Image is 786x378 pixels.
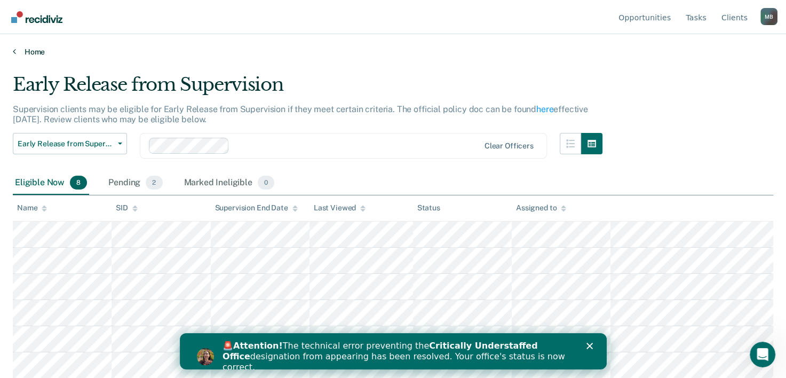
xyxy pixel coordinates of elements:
[53,7,103,18] b: Attention!
[536,104,553,114] a: here
[13,47,773,57] a: Home
[70,176,87,190] span: 8
[13,74,602,104] div: Early Release from Supervision
[750,342,775,367] iframe: Intercom live chat
[258,176,274,190] span: 0
[407,10,417,16] div: Close
[17,203,47,212] div: Name
[13,171,89,195] div: Eligible Now8
[516,203,566,212] div: Assigned to
[146,176,162,190] span: 2
[43,7,358,28] b: Critically Understaffed Office
[116,203,138,212] div: SID
[43,7,393,40] div: 🚨 The technical error preventing the designation from appearing has been resolved. Your office's ...
[314,203,366,212] div: Last Viewed
[11,11,62,23] img: Recidiviz
[485,141,534,151] div: Clear officers
[106,171,164,195] div: Pending2
[417,203,440,212] div: Status
[18,139,114,148] span: Early Release from Supervision
[13,133,127,154] button: Early Release from Supervision
[215,203,298,212] div: Supervision End Date
[182,171,277,195] div: Marked Ineligible0
[180,333,607,369] iframe: Intercom live chat banner
[760,8,777,25] div: M B
[760,8,777,25] button: Profile dropdown button
[13,104,588,124] p: Supervision clients may be eligible for Early Release from Supervision if they meet certain crite...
